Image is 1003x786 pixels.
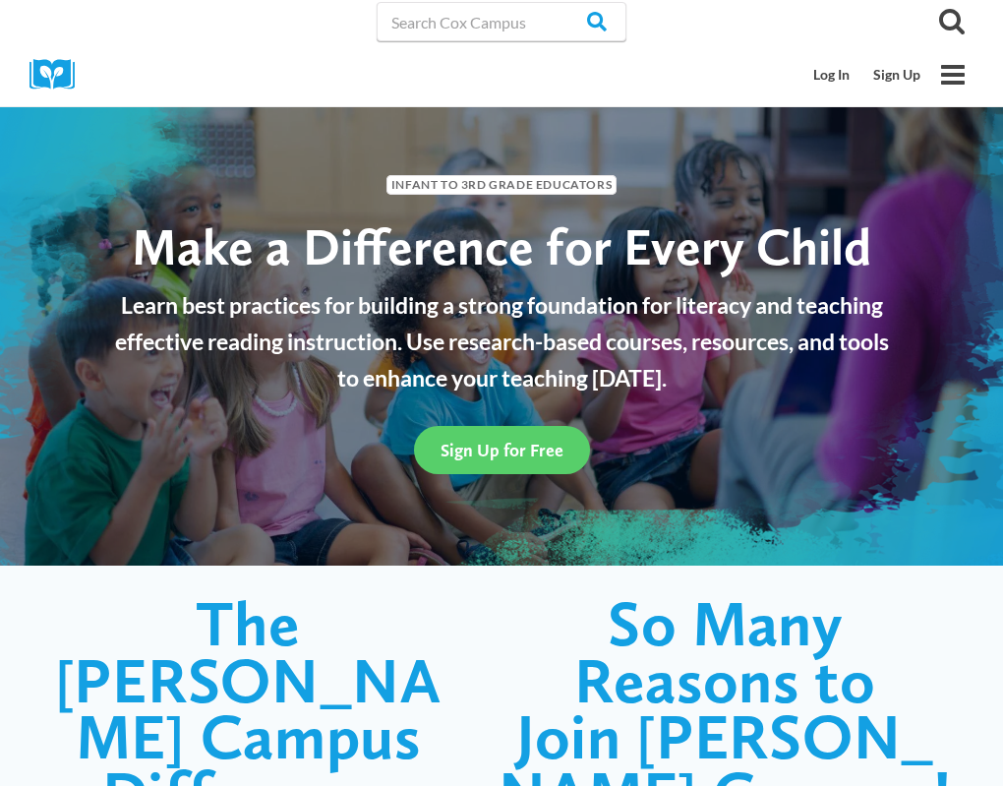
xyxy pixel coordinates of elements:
[29,59,88,90] img: Cox Campus
[377,2,626,41] input: Search Cox Campus
[801,56,861,93] a: Log In
[861,56,932,93] a: Sign Up
[414,426,590,474] a: Sign Up for Free
[932,54,973,95] button: Open menu
[103,287,900,395] p: Learn best practices for building a strong foundation for literacy and teaching effective reading...
[132,215,871,277] span: Make a Difference for Every Child
[441,440,563,460] span: Sign Up for Free
[386,175,617,194] span: Infant to 3rd Grade Educators
[801,56,932,93] nav: Secondary Mobile Navigation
